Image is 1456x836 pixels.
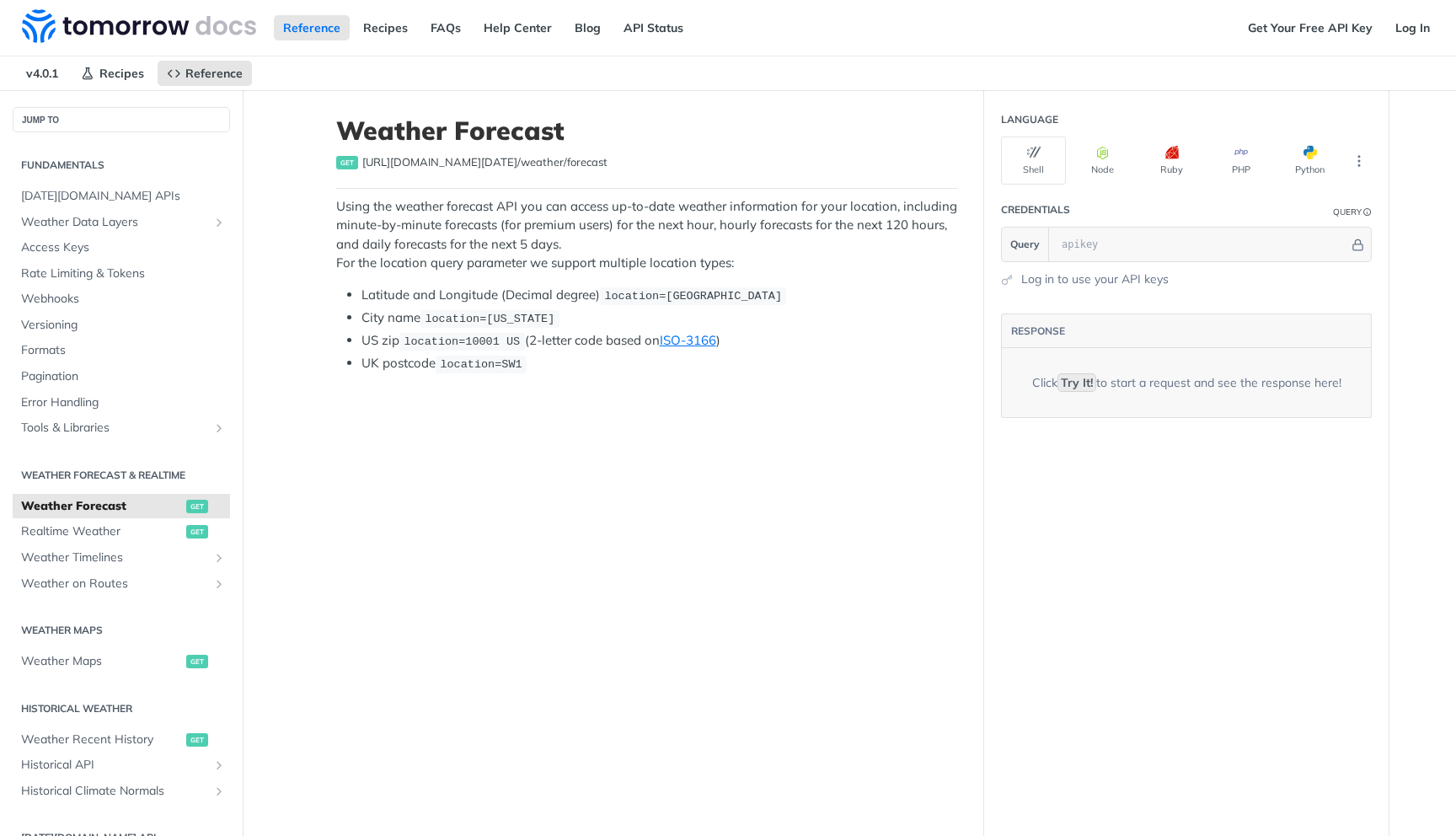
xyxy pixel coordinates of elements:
code: location=[US_STATE] [420,310,559,327]
button: Show subpages for Weather Timelines [212,551,226,565]
a: Blog [565,15,610,40]
a: Help Center [474,15,561,40]
li: City name [361,308,958,328]
a: Access Keys [13,235,230,260]
button: More Languages [1346,148,1372,174]
a: Realtime Weatherget [13,519,230,544]
button: JUMP TO [13,107,230,132]
a: ISO-3166 [660,332,716,348]
span: Weather Data Layers [21,214,208,231]
a: [DATE][DOMAIN_NAME] APIs [13,184,230,209]
a: Weather TimelinesShow subpages for Weather Timelines [13,545,230,571]
a: Weather on RoutesShow subpages for Weather on Routes [13,571,230,597]
span: [DATE][DOMAIN_NAME] APIs [21,188,226,205]
span: Error Handling [21,394,226,411]
li: US zip (2-letter code based on ) [361,331,958,351]
li: Latitude and Longitude (Decimal degree) [361,286,958,305]
button: PHP [1208,137,1273,185]
a: Weather Data LayersShow subpages for Weather Data Layers [13,210,230,235]
svg: More ellipsis [1352,153,1367,169]
a: Weather Mapsget [13,649,230,674]
button: Show subpages for Historical API [212,758,226,772]
a: Weather Recent Historyget [13,727,230,753]
a: Reference [274,15,350,40]
span: Tools & Libraries [21,420,208,437]
a: Weather Forecastget [13,494,230,519]
a: FAQs [421,15,470,40]
a: Recipes [354,15,417,40]
span: Formats [21,342,226,359]
a: Rate Limiting & Tokens [13,261,230,287]
a: Historical Climate NormalsShow subpages for Historical Climate Normals [13,779,230,804]
span: Realtime Weather [21,523,182,540]
li: UK postcode [361,354,958,373]
span: Versioning [21,317,226,334]
span: Weather Forecast [21,498,182,515]
button: RESPONSE [1010,323,1066,340]
span: Access Keys [21,239,226,256]
h2: Fundamentals [13,158,230,173]
span: https://api.tomorrow.io/v4/weather/forecast [362,154,608,171]
input: apikey [1053,228,1349,261]
a: Recipes [72,61,153,86]
span: Weather Maps [21,653,182,670]
span: Weather Recent History [21,731,182,748]
button: Show subpages for Weather Data Layers [212,216,226,229]
a: Get Your Free API Key [1239,15,1382,40]
span: Recipes [99,66,144,81]
span: get [186,733,208,747]
div: Click to start a request and see the response here! [1032,374,1341,392]
button: Hide [1349,236,1367,253]
button: Show subpages for Weather on Routes [212,577,226,591]
span: Query [1010,237,1040,252]
span: Historical Climate Normals [21,783,208,800]
button: Node [1070,137,1135,185]
span: Rate Limiting & Tokens [21,265,226,282]
div: Query [1333,206,1362,218]
h2: Weather Forecast & realtime [13,468,230,483]
span: Pagination [21,368,226,385]
code: location=[GEOGRAPHIC_DATA] [600,287,786,304]
span: Historical API [21,757,208,774]
button: Show subpages for Historical Climate Normals [212,785,226,798]
h2: Historical Weather [13,701,230,716]
span: get [186,500,208,513]
button: Ruby [1139,137,1204,185]
a: Formats [13,338,230,363]
span: v4.0.1 [17,61,67,86]
div: Language [1001,112,1058,127]
code: location=10001 US [399,333,525,350]
span: Weather on Routes [21,576,208,592]
button: Show subpages for Tools & Libraries [212,421,226,435]
p: Using the weather forecast API you can access up-to-date weather information for your location, i... [336,197,958,273]
span: Reference [185,66,243,81]
a: Pagination [13,364,230,389]
span: Webhooks [21,291,226,308]
h2: Weather Maps [13,623,230,638]
div: Credentials [1001,202,1070,217]
button: Query [1002,228,1049,261]
a: Error Handling [13,390,230,415]
img: Tomorrow.io Weather API Docs [22,9,256,43]
code: location=SW1 [436,356,527,372]
button: Shell [1001,137,1066,185]
div: QueryInformation [1333,206,1372,218]
a: Historical APIShow subpages for Historical API [13,753,230,778]
a: Reference [158,61,252,86]
span: get [186,655,208,668]
span: Weather Timelines [21,549,208,566]
a: Versioning [13,313,230,338]
a: Log in to use your API keys [1021,271,1169,288]
code: Try It! [1057,373,1096,392]
span: get [336,156,358,169]
i: Information [1363,208,1372,217]
a: API Status [614,15,693,40]
span: get [186,525,208,539]
button: Python [1277,137,1342,185]
a: Log In [1386,15,1439,40]
h1: Weather Forecast [336,115,958,146]
a: Webhooks [13,287,230,312]
a: Tools & LibrariesShow subpages for Tools & Libraries [13,415,230,441]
